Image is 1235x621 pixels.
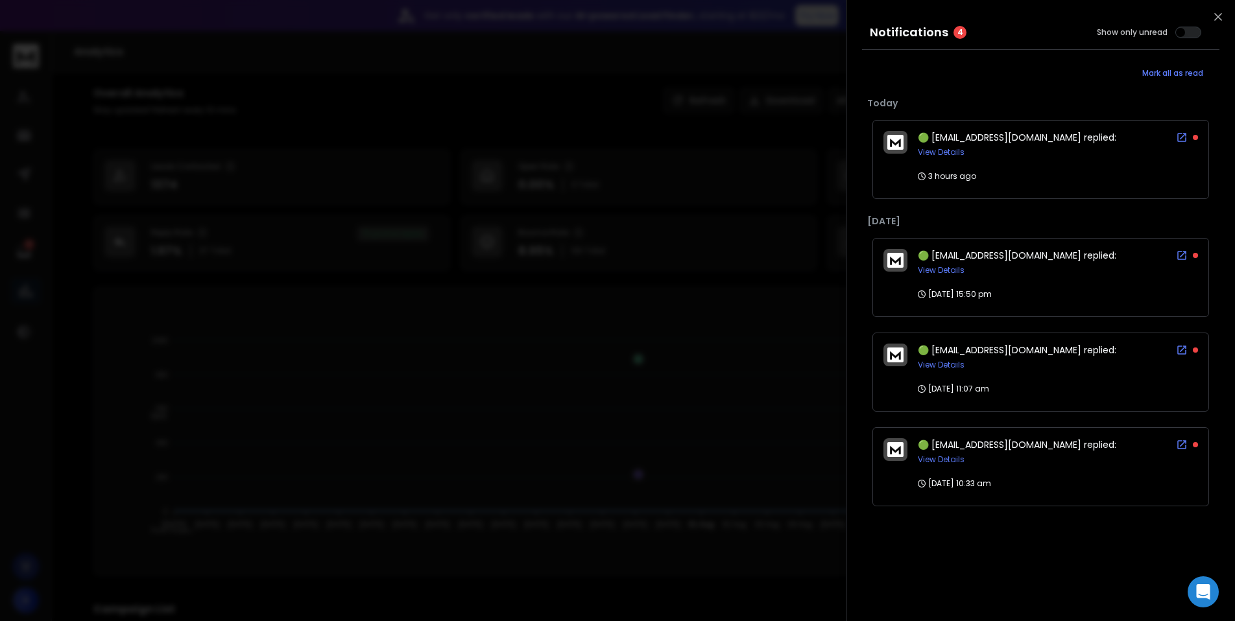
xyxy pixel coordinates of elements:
[887,253,904,268] img: logo
[887,135,904,150] img: logo
[1097,27,1168,38] label: Show only unread
[870,23,948,41] h3: Notifications
[918,478,991,489] p: [DATE] 10:33 am
[1142,68,1203,78] span: Mark all as read
[918,249,1116,262] span: 🟢 [EMAIL_ADDRESS][DOMAIN_NAME] replied:
[887,442,904,457] img: logo
[918,265,965,275] button: View Details
[918,438,1116,451] span: 🟢 [EMAIL_ADDRESS][DOMAIN_NAME] replied:
[918,360,965,370] button: View Details
[953,26,966,39] span: 4
[1188,576,1219,607] div: Open Intercom Messenger
[918,454,965,465] button: View Details
[918,289,992,299] p: [DATE] 15:50 pm
[867,215,1214,228] p: [DATE]
[918,171,976,182] p: 3 hours ago
[918,344,1116,357] span: 🟢 [EMAIL_ADDRESS][DOMAIN_NAME] replied:
[867,97,1214,110] p: Today
[1126,60,1219,86] button: Mark all as read
[918,131,1116,144] span: 🟢 [EMAIL_ADDRESS][DOMAIN_NAME] replied:
[887,347,904,362] img: logo
[918,384,989,394] p: [DATE] 11:07 am
[918,147,965,158] button: View Details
